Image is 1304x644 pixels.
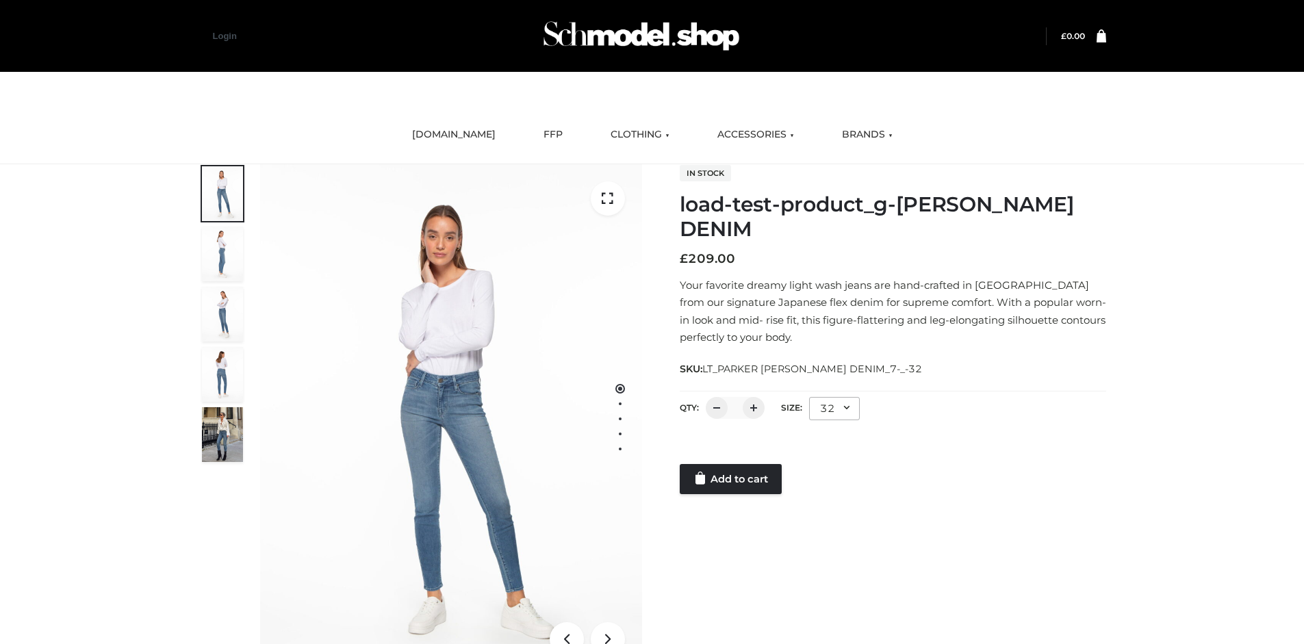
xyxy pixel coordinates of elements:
a: [DOMAIN_NAME] [402,120,506,150]
p: Your favorite dreamy light wash jeans are hand-crafted in [GEOGRAPHIC_DATA] from our signature Ja... [680,276,1106,346]
a: FFP [533,120,573,150]
a: BRANDS [832,120,903,150]
img: 2001KLX-Ava-skinny-cove-4-scaled_4636a833-082b-4702-abec-fd5bf279c4fc.jpg [202,227,243,281]
img: 2001KLX-Ava-skinny-cove-3-scaled_eb6bf915-b6b9-448f-8c6c-8cabb27fd4b2.jpg [202,287,243,342]
h1: load-test-product_g-[PERSON_NAME] DENIM [680,192,1106,242]
span: LT_PARKER [PERSON_NAME] DENIM_7-_-32 [702,363,922,375]
img: 2001KLX-Ava-skinny-cove-2-scaled_32c0e67e-5e94-449c-a916-4c02a8c03427.jpg [202,347,243,402]
a: CLOTHING [600,120,680,150]
span: £ [680,251,688,266]
a: £0.00 [1061,31,1085,41]
div: 32 [809,397,860,420]
img: 2001KLX-Ava-skinny-cove-1-scaled_9b141654-9513-48e5-b76c-3dc7db129200.jpg [202,166,243,221]
a: Add to cart [680,464,782,494]
bdi: 209.00 [680,251,735,266]
span: £ [1061,31,1066,41]
span: SKU: [680,361,923,377]
bdi: 0.00 [1061,31,1085,41]
img: Schmodel Admin 964 [539,9,744,63]
span: In stock [680,165,731,181]
a: ACCESSORIES [707,120,804,150]
label: Size: [781,402,802,413]
a: Login [213,31,237,41]
label: QTY: [680,402,699,413]
img: Bowery-Skinny_Cove-1.jpg [202,407,243,462]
